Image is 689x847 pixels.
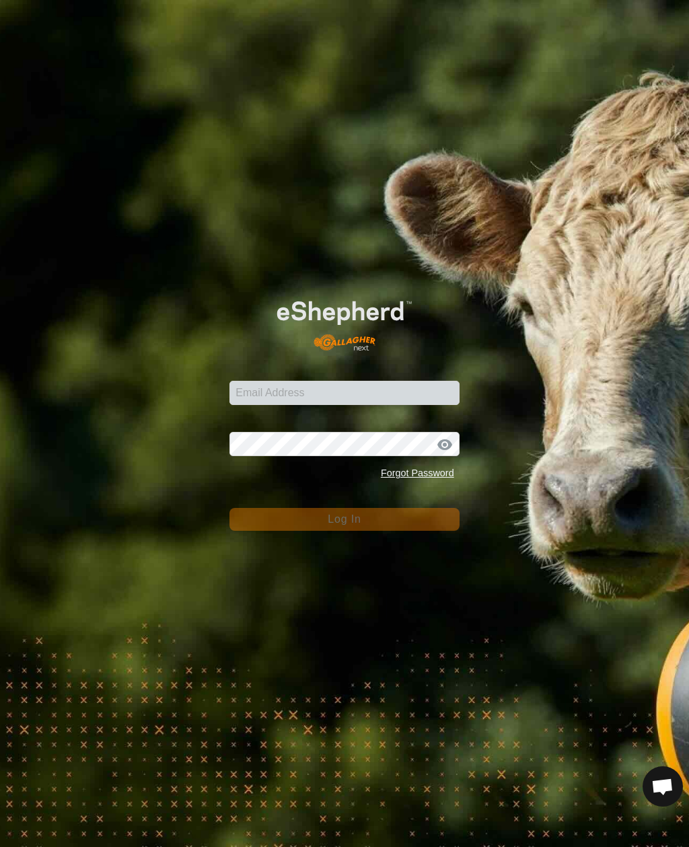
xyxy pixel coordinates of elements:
[252,282,436,360] img: E-shepherd Logo
[229,508,459,531] button: Log In
[643,766,683,807] div: Open chat
[229,381,459,405] input: Email Address
[381,468,454,478] a: Forgot Password
[328,513,361,525] span: Log In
